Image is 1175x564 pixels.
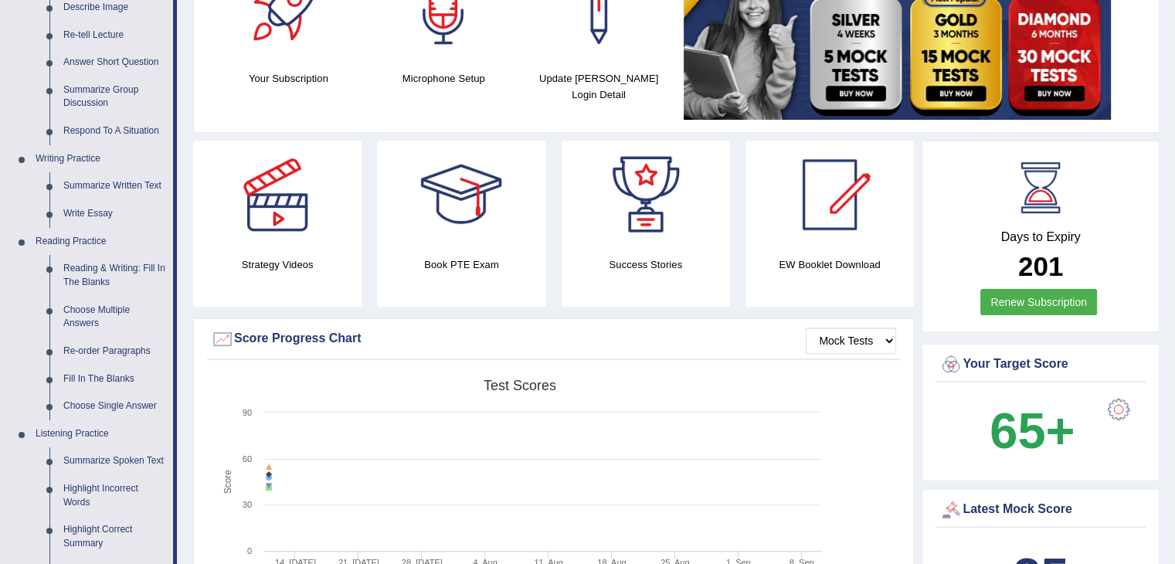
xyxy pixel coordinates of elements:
b: 201 [1018,251,1063,281]
h4: Microphone Setup [374,70,514,87]
a: Re-order Paragraphs [56,338,173,365]
b: 65+ [990,403,1075,459]
a: Listening Practice [29,420,173,448]
a: Reading & Writing: Fill In The Blanks [56,255,173,296]
h4: Success Stories [562,257,730,273]
tspan: Score [222,470,233,494]
text: 30 [243,500,252,509]
a: Re-tell Lecture [56,22,173,49]
a: Answer Short Question [56,49,173,76]
div: Latest Mock Score [939,498,1142,522]
div: Score Progress Chart [211,328,896,351]
div: Your Target Score [939,353,1142,376]
text: 60 [243,454,252,464]
a: Summarize Group Discussion [56,76,173,117]
h4: Book PTE Exam [377,257,545,273]
a: Reading Practice [29,228,173,256]
a: Choose Single Answer [56,392,173,420]
tspan: Test scores [484,378,556,393]
h4: Your Subscription [219,70,358,87]
h4: Update [PERSON_NAME] Login Detail [529,70,669,103]
h4: Strategy Videos [193,257,362,273]
a: Renew Subscription [980,289,1097,315]
a: Highlight Incorrect Words [56,475,173,516]
a: Summarize Spoken Text [56,447,173,475]
a: Write Essay [56,200,173,228]
a: Respond To A Situation [56,117,173,145]
a: Choose Multiple Answers [56,297,173,338]
a: Summarize Written Text [56,172,173,200]
a: Highlight Correct Summary [56,516,173,557]
a: Fill In The Blanks [56,365,173,393]
h4: Days to Expiry [939,230,1142,244]
text: 0 [247,546,252,556]
a: Writing Practice [29,145,173,173]
h4: EW Booklet Download [745,257,914,273]
text: 90 [243,408,252,417]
